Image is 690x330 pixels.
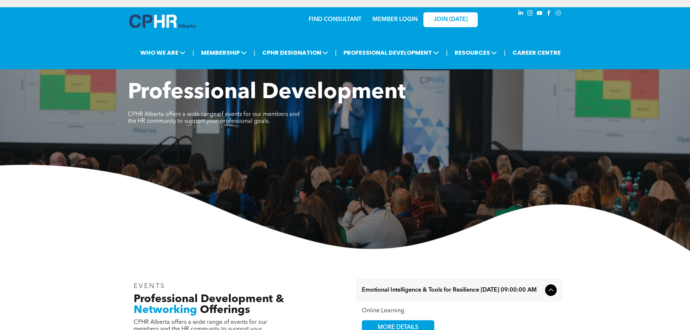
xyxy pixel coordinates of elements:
[199,46,249,59] span: MEMBERSHIP
[510,46,563,59] a: CAREER CENTRE
[200,305,250,316] span: Offerings
[545,9,553,19] a: facebook
[309,17,361,22] a: FIND CONSULTANT
[536,9,544,19] a: youtube
[134,305,197,316] span: Networking
[526,9,534,19] a: instagram
[254,45,255,60] li: |
[341,46,441,59] span: PROFESSIONAL DEVELOPMENT
[423,12,478,27] a: JOIN [DATE]
[138,46,188,59] span: WHO WE ARE
[362,287,542,294] span: Emotional Intelligence & Tools for Resilience [DATE] 09:00:00 AM
[517,9,525,19] a: linkedin
[192,45,194,60] li: |
[260,46,330,59] span: CPHR DESIGNATION
[372,17,418,22] a: MEMBER LOGIN
[335,45,337,60] li: |
[134,294,284,305] span: Professional Development &
[362,308,557,314] div: Online Learning
[134,283,166,289] span: EVENTS
[128,112,300,124] span: CPHR Alberta offers a wide range of events for our members and the HR community to support your p...
[128,82,406,104] span: Professional Development
[446,45,448,60] li: |
[555,9,563,19] a: Social network
[129,14,195,28] img: A blue and white logo for cp alberta
[434,16,468,23] span: JOIN [DATE]
[452,46,499,59] span: RESOURCES
[504,45,506,60] li: |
